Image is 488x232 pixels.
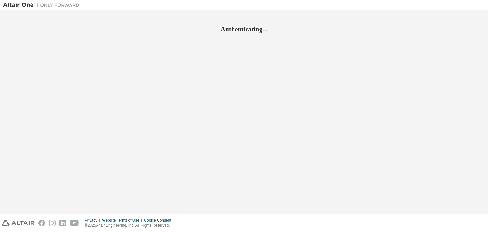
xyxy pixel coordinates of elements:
[3,2,83,8] img: Altair One
[38,220,45,226] img: facebook.svg
[144,218,175,223] div: Cookie Consent
[85,218,102,223] div: Privacy
[59,220,66,226] img: linkedin.svg
[70,220,79,226] img: youtube.svg
[49,220,56,226] img: instagram.svg
[2,220,35,226] img: altair_logo.svg
[3,25,485,33] h2: Authenticating...
[85,223,175,228] p: © 2025 Altair Engineering, Inc. All Rights Reserved.
[102,218,144,223] div: Website Terms of Use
